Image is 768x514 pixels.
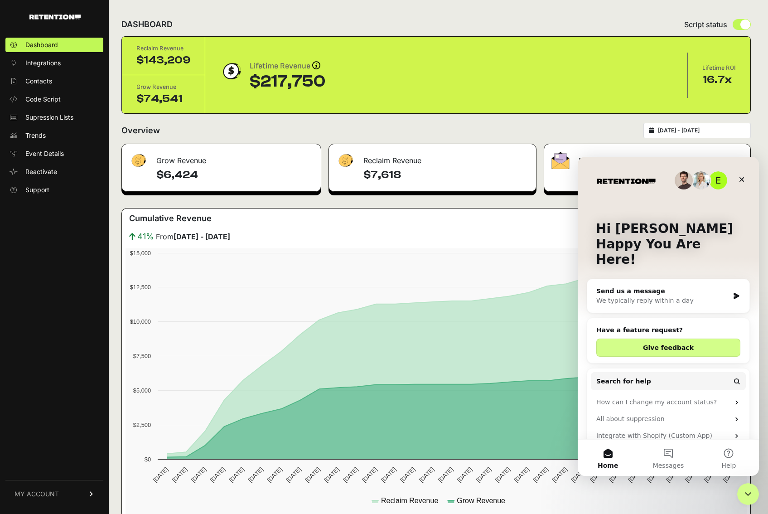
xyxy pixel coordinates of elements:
text: $0 [145,456,151,463]
text: [DATE] [418,466,435,484]
span: From [156,231,230,242]
text: [DATE] [437,466,454,484]
span: Script status [684,19,727,30]
a: Integrations [5,56,103,70]
text: [DATE] [323,466,340,484]
text: [DATE] [342,466,359,484]
text: [DATE] [532,466,550,484]
text: [DATE] [285,466,302,484]
text: [DATE] [228,466,246,484]
img: dollar-coin-05c43ed7efb7bc0c12610022525b4bbbb207c7efeef5aecc26f025e68dcafac9.png [220,60,242,82]
text: $10,000 [130,318,151,325]
div: Reclaim Revenue [329,144,536,171]
span: Trends [25,131,46,140]
div: $143,209 [136,53,190,68]
text: $12,500 [130,284,151,291]
div: Lifetime ROI [702,63,736,73]
span: Contacts [25,77,52,86]
span: Code Script [25,95,61,104]
text: $15,000 [130,250,151,257]
iframe: Intercom live chat [578,157,759,476]
text: [DATE] [190,466,208,484]
text: [DATE] [513,466,531,484]
text: Reclaim Revenue [381,497,438,504]
span: Supression Lists [25,113,73,122]
text: $5,000 [133,387,151,394]
text: [DATE] [304,466,321,484]
text: [DATE] [209,466,227,484]
a: MY ACCOUNT [5,480,103,508]
text: $2,500 [133,422,151,428]
div: 16.7x [702,73,736,87]
text: [DATE] [494,466,512,484]
h2: DASHBOARD [121,18,173,31]
span: Dashboard [25,40,58,49]
a: Reactivate [5,165,103,179]
a: Support [5,183,103,197]
a: Contacts [5,74,103,88]
a: Dashboard [5,38,103,52]
text: Grow Revenue [457,497,505,504]
h4: $6,424 [156,168,314,182]
div: Grow Revenue [122,144,321,171]
span: 41% [137,230,154,243]
span: Support [25,185,49,194]
img: fa-dollar-13500eef13a19c4ab2b9ed9ad552e47b0d9fc28b02b83b90ba0e00f96d6372e9.png [129,152,147,170]
text: [DATE] [152,466,169,484]
text: [DATE] [551,466,568,484]
span: Reactivate [25,167,57,176]
iframe: Intercom live chat [737,483,759,505]
a: Event Details [5,146,103,161]
span: Integrations [25,58,61,68]
div: Reclaim Revenue [136,44,190,53]
img: fa-dollar-13500eef13a19c4ab2b9ed9ad552e47b0d9fc28b02b83b90ba0e00f96d6372e9.png [336,152,354,170]
a: Code Script [5,92,103,107]
text: [DATE] [380,466,397,484]
text: [DATE] [361,466,378,484]
strong: [DATE] - [DATE] [174,232,230,241]
span: Event Details [25,149,64,158]
h4: $7,618 [363,168,529,182]
div: New R! Contacts [544,144,750,171]
text: [DATE] [246,466,264,484]
div: Lifetime Revenue [250,60,325,73]
img: fa-envelope-19ae18322b30453b285274b1b8af3d052b27d846a4fbe8435d1a52b978f639a2.png [551,152,570,169]
h2: Overview [121,124,160,137]
text: [DATE] [171,466,188,484]
h3: Cumulative Revenue [129,212,212,225]
text: [DATE] [266,466,283,484]
div: $217,750 [250,73,325,91]
div: Grow Revenue [136,82,190,92]
div: $74,541 [136,92,190,106]
text: $7,500 [133,353,151,359]
a: Trends [5,128,103,143]
a: Supression Lists [5,110,103,125]
span: MY ACCOUNT [14,490,59,499]
text: [DATE] [399,466,416,484]
text: [DATE] [456,466,473,484]
text: [DATE] [475,466,493,484]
